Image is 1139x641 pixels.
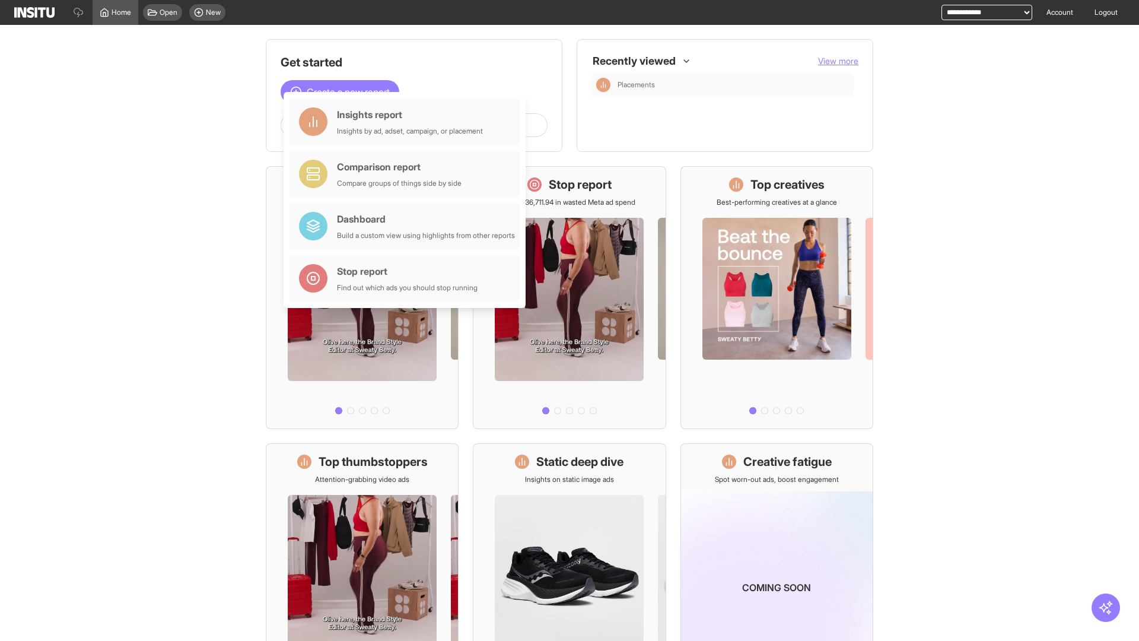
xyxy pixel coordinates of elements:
span: Home [112,8,131,17]
div: Insights report [337,107,483,122]
div: Compare groups of things side by side [337,179,462,188]
div: Stop report [337,264,478,278]
span: Create a new report [307,85,390,99]
a: Top creativesBest-performing creatives at a glance [680,166,873,429]
a: What's live nowSee all active ads instantly [266,166,459,429]
div: Build a custom view using highlights from other reports [337,231,515,240]
h1: Top creatives [750,176,825,193]
div: Dashboard [337,212,515,226]
div: Insights [596,78,610,92]
span: New [206,8,221,17]
p: Attention-grabbing video ads [315,475,409,484]
a: Stop reportSave £36,711.94 in wasted Meta ad spend [473,166,666,429]
span: View more [818,56,858,66]
p: Best-performing creatives at a glance [717,198,837,207]
p: Insights on static image ads [525,475,614,484]
span: Placements [618,80,655,90]
button: View more [818,55,858,67]
div: Insights by ad, adset, campaign, or placement [337,126,483,136]
div: Find out which ads you should stop running [337,283,478,293]
h1: Get started [281,54,548,71]
h1: Top thumbstoppers [319,453,428,470]
div: Comparison report [337,160,462,174]
h1: Stop report [549,176,612,193]
span: Open [160,8,177,17]
h1: Static deep dive [536,453,623,470]
span: Placements [618,80,849,90]
button: Create a new report [281,80,399,104]
p: Save £36,711.94 in wasted Meta ad spend [504,198,635,207]
img: Logo [14,7,55,18]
